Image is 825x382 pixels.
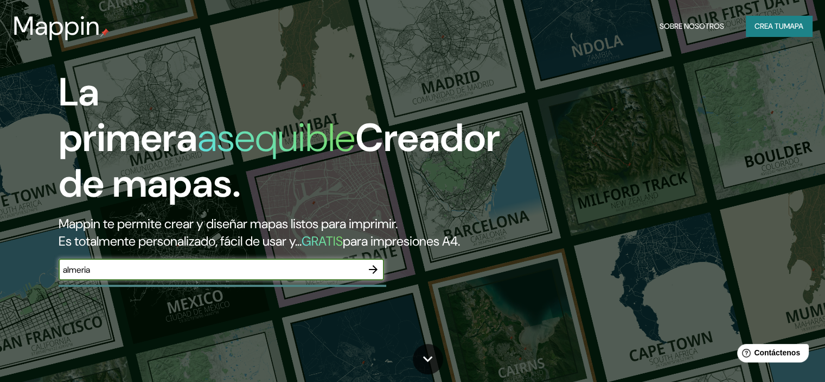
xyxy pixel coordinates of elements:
[59,67,197,163] font: La primera
[655,16,728,36] button: Sobre nosotros
[197,112,355,163] font: asequible
[59,264,362,276] input: Elige tu lugar favorito
[302,233,343,249] font: GRATIS
[59,215,398,232] font: Mappin te permite crear y diseñar mapas listos para imprimir.
[343,233,460,249] font: para impresiones A4.
[59,112,500,209] font: Creador de mapas.
[754,21,784,31] font: Crea tu
[728,340,813,370] iframe: Lanzador de widgets de ayuda
[13,9,100,43] font: Mappin
[746,16,812,36] button: Crea tumapa
[784,21,803,31] font: mapa
[59,233,302,249] font: Es totalmente personalizado, fácil de usar y...
[100,28,109,37] img: pin de mapeo
[660,21,724,31] font: Sobre nosotros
